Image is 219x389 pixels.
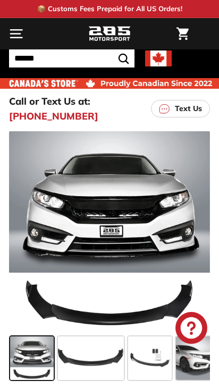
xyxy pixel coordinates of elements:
[9,49,134,67] input: Search
[171,19,194,49] a: Cart
[175,103,202,114] p: Text Us
[9,94,90,108] p: Call or Text Us at:
[37,4,182,14] p: 📦 Customs Fees Prepaid for All US Orders!
[88,25,131,43] img: Logo_285_Motorsport_areodynamics_components
[9,109,98,123] a: [PHONE_NUMBER]
[172,312,210,346] inbox-online-store-chat: Shopify online store chat
[151,100,210,117] a: Text Us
